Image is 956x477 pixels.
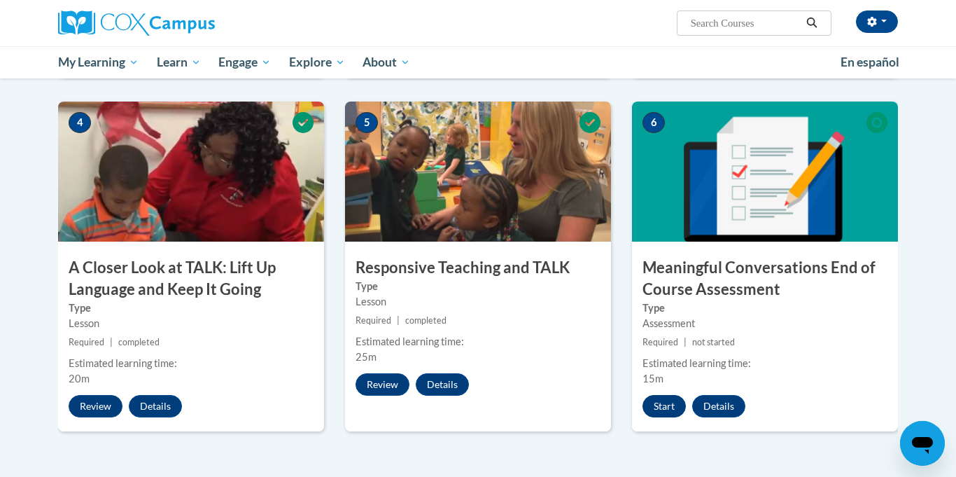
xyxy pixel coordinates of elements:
[642,112,665,133] span: 6
[405,315,447,326] span: completed
[416,373,469,396] button: Details
[356,112,378,133] span: 5
[69,300,314,316] label: Type
[280,46,354,78] a: Explore
[69,337,104,347] span: Required
[37,46,919,78] div: Main menu
[69,356,314,371] div: Estimated learning time:
[363,54,410,71] span: About
[642,395,686,417] button: Start
[354,46,420,78] a: About
[684,337,687,347] span: |
[58,11,215,36] img: Cox Campus
[58,102,324,242] img: Course Image
[856,11,898,33] button: Account Settings
[356,334,600,350] div: Estimated learning time:
[900,421,945,466] iframe: Button to launch messaging window
[356,351,377,363] span: 25m
[356,294,600,310] div: Lesson
[397,315,400,326] span: |
[58,11,324,36] a: Cox Campus
[289,54,345,71] span: Explore
[157,54,201,71] span: Learn
[831,48,908,77] a: En español
[692,337,735,347] span: not started
[345,102,611,242] img: Course Image
[129,395,182,417] button: Details
[642,373,663,385] span: 15m
[58,257,324,300] h3: A Closer Look at TALK: Lift Up Language and Keep It Going
[69,316,314,331] div: Lesson
[69,373,90,385] span: 20m
[58,54,139,71] span: My Learning
[345,257,611,279] h3: Responsive Teaching and TALK
[69,112,91,133] span: 4
[642,337,678,347] span: Required
[356,279,600,294] label: Type
[642,316,887,331] div: Assessment
[841,55,899,69] span: En español
[148,46,210,78] a: Learn
[692,395,745,417] button: Details
[632,257,898,300] h3: Meaningful Conversations End of Course Assessment
[801,15,822,32] button: Search
[689,15,801,32] input: Search Courses
[642,300,887,316] label: Type
[356,373,409,396] button: Review
[118,337,160,347] span: completed
[110,337,113,347] span: |
[49,46,148,78] a: My Learning
[69,395,122,417] button: Review
[209,46,280,78] a: Engage
[632,102,898,242] img: Course Image
[356,315,391,326] span: Required
[218,54,271,71] span: Engage
[642,356,887,371] div: Estimated learning time:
